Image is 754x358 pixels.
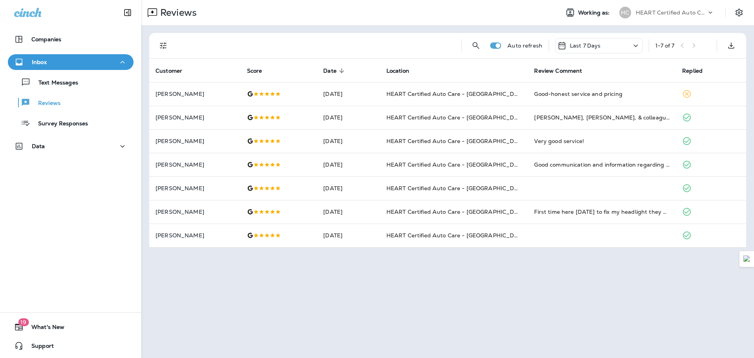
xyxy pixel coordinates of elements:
[30,100,60,107] p: Reviews
[8,94,134,111] button: Reviews
[156,91,234,97] p: [PERSON_NAME]
[386,232,527,239] span: HEART Certified Auto Care - [GEOGRAPHIC_DATA]
[534,137,670,145] div: Very good service!
[386,68,409,74] span: Location
[534,90,670,98] div: Good-honest service and pricing
[247,67,273,74] span: Score
[317,82,380,106] td: [DATE]
[8,138,134,154] button: Data
[156,232,234,239] p: [PERSON_NAME]
[8,319,134,335] button: 19What's New
[534,208,670,216] div: First time here today to fix my headlight they got me in and got me out super fast. Workers were ...
[317,200,380,224] td: [DATE]
[732,6,746,20] button: Settings
[386,138,527,145] span: HEART Certified Auto Care - [GEOGRAPHIC_DATA]
[534,68,582,74] span: Review Comment
[247,68,262,74] span: Score
[386,185,527,192] span: HEART Certified Auto Care - [GEOGRAPHIC_DATA]
[18,318,29,326] span: 19
[30,120,88,128] p: Survey Responses
[31,36,61,42] p: Companies
[578,9,611,16] span: Working as:
[655,42,674,49] div: 1 - 7 of 7
[32,59,47,65] p: Inbox
[8,115,134,131] button: Survey Responses
[24,343,54,352] span: Support
[468,38,484,53] button: Search Reviews
[32,143,45,149] p: Data
[534,67,592,74] span: Review Comment
[723,38,739,53] button: Export as CSV
[534,114,670,121] div: Armando, Jaime, & colleague Mechanic are thoroughly competent, professional & polite. Great to ha...
[317,224,380,247] td: [DATE]
[323,67,347,74] span: Date
[682,68,703,74] span: Replied
[570,42,601,49] p: Last 7 Days
[156,38,171,53] button: Filters
[117,5,139,20] button: Collapse Sidebar
[8,74,134,90] button: Text Messages
[534,161,670,169] div: Good communication and information regarding quotes for future needs. Didn’t wait long for oil an...
[8,54,134,70] button: Inbox
[317,106,380,129] td: [DATE]
[636,9,706,16] p: HEART Certified Auto Care
[386,90,527,97] span: HEART Certified Auto Care - [GEOGRAPHIC_DATA]
[24,324,64,333] span: What's New
[743,255,750,263] img: Detect Auto
[31,79,78,87] p: Text Messages
[8,31,134,47] button: Companies
[317,176,380,200] td: [DATE]
[156,162,234,168] p: [PERSON_NAME]
[317,153,380,176] td: [DATE]
[619,7,631,18] div: HC
[323,68,337,74] span: Date
[386,161,527,168] span: HEART Certified Auto Care - [GEOGRAPHIC_DATA]
[386,208,527,215] span: HEART Certified Auto Care - [GEOGRAPHIC_DATA]
[156,114,234,121] p: [PERSON_NAME]
[156,138,234,144] p: [PERSON_NAME]
[507,42,542,49] p: Auto refresh
[156,68,182,74] span: Customer
[157,7,197,18] p: Reviews
[682,67,713,74] span: Replied
[8,338,134,354] button: Support
[386,67,419,74] span: Location
[386,114,527,121] span: HEART Certified Auto Care - [GEOGRAPHIC_DATA]
[156,185,234,191] p: [PERSON_NAME]
[317,129,380,153] td: [DATE]
[156,67,192,74] span: Customer
[156,209,234,215] p: [PERSON_NAME]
